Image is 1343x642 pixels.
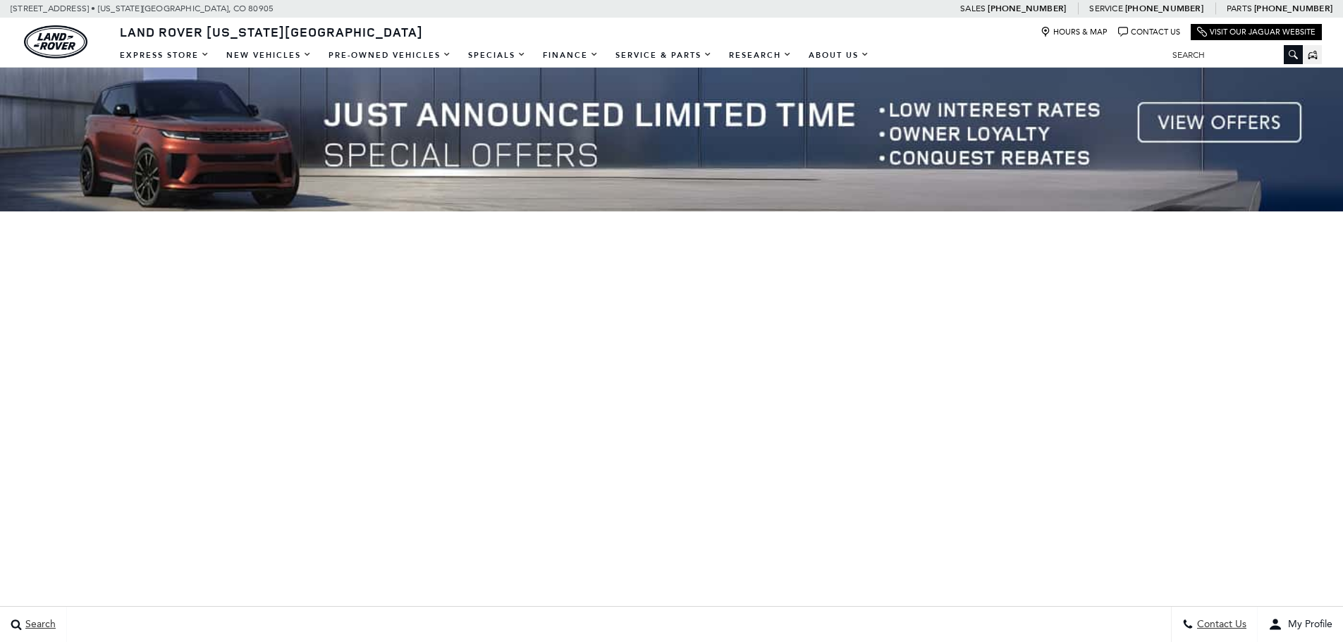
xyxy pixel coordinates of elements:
a: [PHONE_NUMBER] [988,3,1066,14]
a: EXPRESS STORE [111,43,218,68]
a: Hours & Map [1041,27,1108,37]
a: Research [720,43,800,68]
span: Sales [960,4,986,13]
a: New Vehicles [218,43,320,68]
a: [PHONE_NUMBER] [1254,3,1332,14]
span: My Profile [1282,619,1332,631]
a: Land Rover [US_STATE][GEOGRAPHIC_DATA] [111,23,431,40]
input: Search [1162,47,1303,63]
span: Land Rover [US_STATE][GEOGRAPHIC_DATA] [120,23,423,40]
span: Contact Us [1194,619,1246,631]
a: Pre-Owned Vehicles [320,43,460,68]
nav: Main Navigation [111,43,878,68]
a: land-rover [24,25,87,58]
a: Specials [460,43,534,68]
span: Service [1089,4,1122,13]
a: Service & Parts [607,43,720,68]
span: Parts [1227,4,1252,13]
img: Land Rover [24,25,87,58]
a: Visit Our Jaguar Website [1197,27,1316,37]
button: user-profile-menu [1258,607,1343,642]
a: About Us [800,43,878,68]
a: [PHONE_NUMBER] [1125,3,1203,14]
a: Contact Us [1118,27,1180,37]
a: Finance [534,43,607,68]
a: [STREET_ADDRESS] • [US_STATE][GEOGRAPHIC_DATA], CO 80905 [11,4,274,13]
span: Search [22,619,56,631]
